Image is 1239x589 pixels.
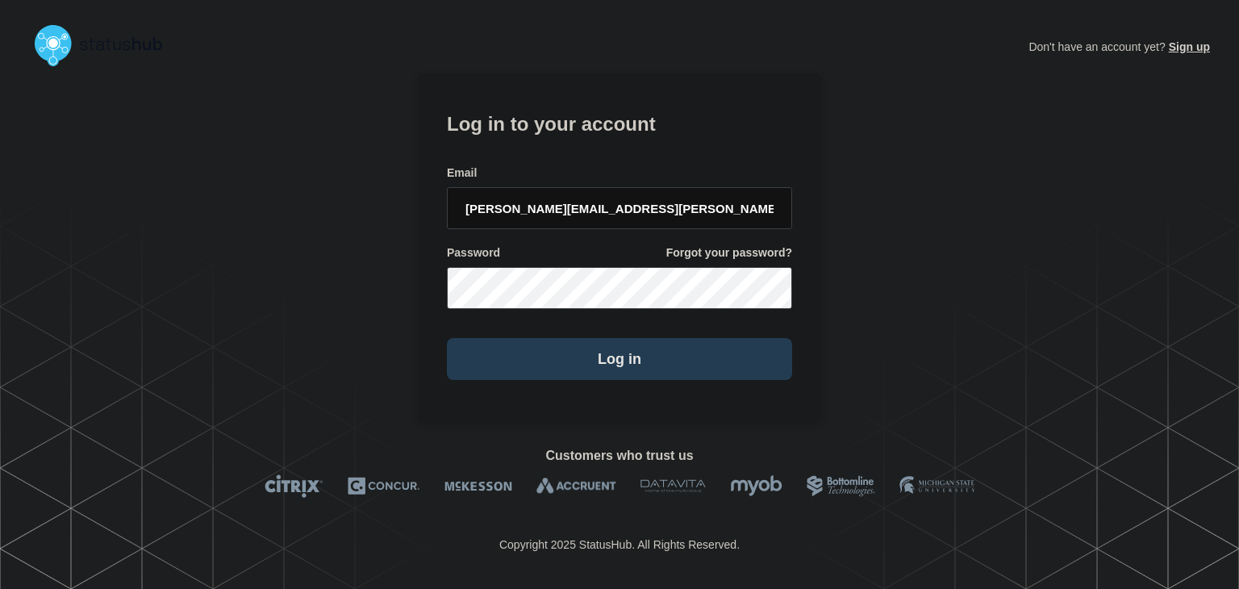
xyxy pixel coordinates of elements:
[499,538,740,551] p: Copyright 2025 StatusHub. All Rights Reserved.
[1166,40,1210,53] a: Sign up
[447,338,792,380] button: Log in
[444,474,512,498] img: McKesson logo
[447,187,792,229] input: email input
[447,267,792,309] input: password input
[447,165,477,181] span: Email
[348,474,420,498] img: Concur logo
[265,474,323,498] img: Citrix logo
[29,19,182,71] img: StatusHub logo
[730,474,782,498] img: myob logo
[29,449,1210,463] h2: Customers who trust us
[666,245,792,261] a: Forgot your password?
[899,474,974,498] img: MSU logo
[640,474,706,498] img: DataVita logo
[447,245,500,261] span: Password
[1028,27,1210,66] p: Don't have an account yet?
[807,474,875,498] img: Bottomline logo
[536,474,616,498] img: Accruent logo
[447,107,792,137] h1: Log in to your account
